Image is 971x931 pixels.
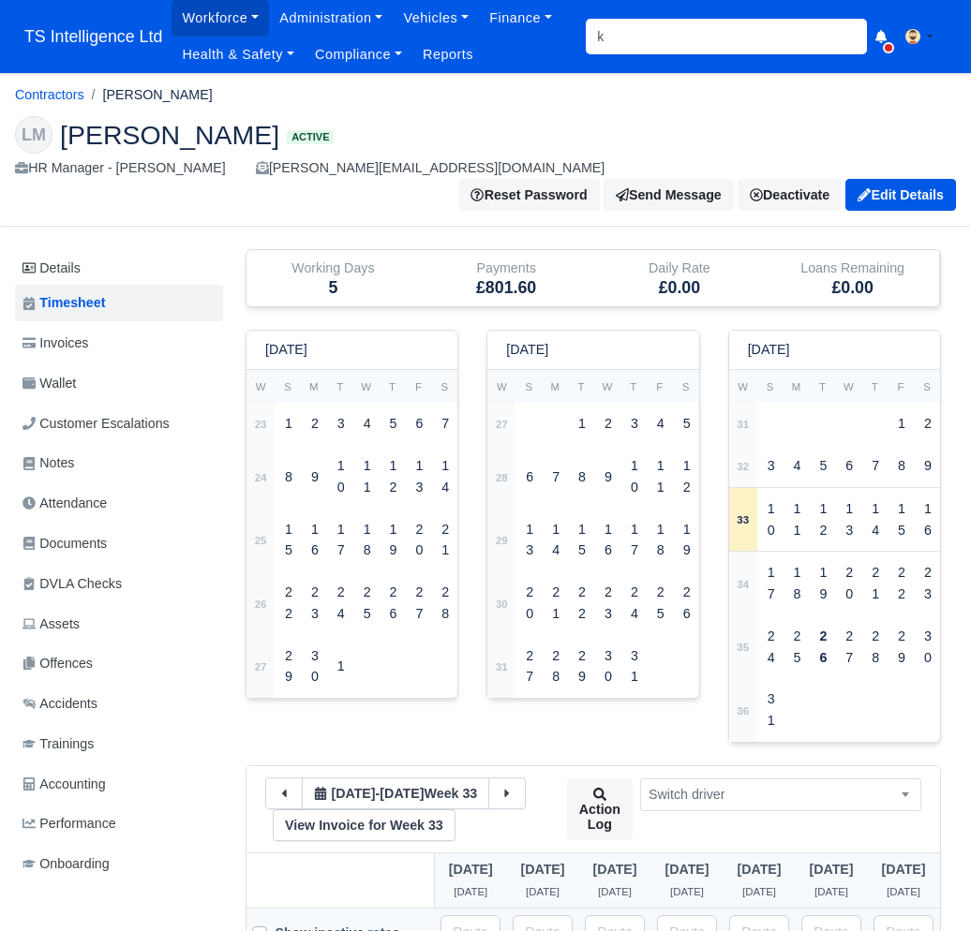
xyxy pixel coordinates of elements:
[255,472,267,483] strong: 24
[890,491,911,549] div: 15
[682,381,690,392] small: S
[22,613,80,635] span: Assets
[603,381,613,392] small: W
[330,406,351,442] div: 3
[872,381,878,392] small: T
[15,846,223,882] a: Onboarding
[650,574,670,632] div: 25
[15,686,223,722] a: Accidents
[780,278,925,298] h5: £0.00
[389,381,396,392] small: T
[917,406,937,442] div: 2
[864,618,885,676] div: 28
[356,406,377,442] div: 4
[304,406,324,442] div: 2
[567,778,633,840] button: Action Log
[748,342,790,358] h6: [DATE]
[15,525,223,562] a: Documents
[336,381,343,392] small: T
[812,491,832,549] div: 12
[877,841,971,931] iframe: Chat Widget
[864,491,885,549] div: 14
[304,638,324,696] div: 30
[845,179,956,211] a: Edit Details
[273,809,456,841] a: View Invoice for Week 33
[415,381,422,392] small: F
[496,661,508,672] strong: 31
[408,448,428,506] div: 13
[571,459,591,495] div: 8
[676,406,696,442] div: 5
[737,579,749,590] strong: 34
[255,598,267,610] strong: 26
[737,461,749,472] strong: 32
[593,250,767,306] div: Daily Rate
[792,381,800,392] small: M
[22,693,97,715] span: Accidents
[604,179,734,211] a: Send Message
[22,292,105,314] span: Timesheet
[597,638,618,696] div: 30
[15,805,223,842] a: Performance
[277,459,298,495] div: 8
[838,554,859,613] div: 20
[22,813,116,835] span: Performance
[737,419,749,430] strong: 31
[434,511,455,569] div: 21
[22,653,93,674] span: Offences
[766,250,940,306] div: Loans Remaining
[656,381,663,392] small: F
[814,886,848,897] span: 1 week ago
[607,258,753,279] div: Daily Rate
[256,157,605,179] div: [PERSON_NAME][EMAIL_ADDRESS][DOMAIN_NAME]
[809,862,853,877] span: 1 week ago
[917,491,937,549] div: 16
[641,783,920,806] span: Switch driver
[760,681,781,739] div: 31
[15,251,223,286] a: Details
[670,886,704,897] span: 1 week ago
[819,381,826,392] small: T
[640,778,921,811] span: Switch driver
[261,278,406,298] h5: 5
[760,554,781,613] div: 17
[545,511,565,569] div: 14
[434,448,455,506] div: 14
[15,445,223,481] a: Notes
[434,406,455,442] div: 7
[597,511,618,569] div: 16
[597,406,618,442] div: 2
[738,381,748,392] small: W
[890,554,911,613] div: 22
[578,381,585,392] small: T
[890,618,911,676] div: 29
[22,533,107,554] span: Documents
[22,413,170,435] span: Customer Escalations
[597,459,618,495] div: 9
[15,365,223,402] a: Wallet
[420,250,593,306] div: Payments
[22,853,110,875] span: Onboarding
[506,342,548,358] h6: [DATE]
[361,381,371,392] small: W
[623,574,644,632] div: 24
[676,448,696,506] div: 12
[382,574,403,632] div: 26
[434,278,579,298] h5: £801.60
[737,514,749,525] strong: 33
[786,448,807,484] div: 4
[550,381,559,392] small: M
[607,278,753,298] h5: £0.00
[22,452,74,474] span: Notes
[676,511,696,569] div: 19
[592,862,636,877] span: 2 weeks ago
[458,179,599,211] button: Reset Password
[497,381,507,392] small: W
[408,406,428,442] div: 6
[15,726,223,762] a: Trainings
[623,406,644,442] div: 3
[496,472,508,483] strong: 28
[665,862,709,877] span: 1 week ago
[923,381,931,392] small: S
[15,766,223,803] a: Accounting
